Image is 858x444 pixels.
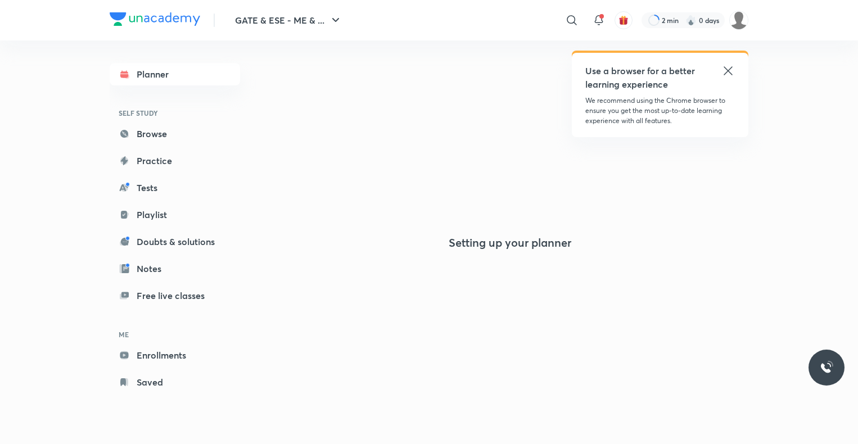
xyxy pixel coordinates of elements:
img: streak [685,15,697,26]
a: Company Logo [110,12,200,29]
p: We recommend using the Chrome browser to ensure you get the most up-to-date learning experience w... [585,96,735,126]
a: Planner [110,63,240,85]
a: Enrollments [110,344,240,366]
a: Free live classes [110,284,240,307]
h6: SELF STUDY [110,103,240,123]
a: Tests [110,176,240,199]
h6: ME [110,325,240,344]
a: Browse [110,123,240,145]
img: avatar [618,15,629,25]
button: GATE & ESE - ME & ... [228,9,349,31]
img: ttu [820,361,833,374]
button: avatar [615,11,633,29]
h5: Use a browser for a better learning experience [585,64,697,91]
a: Practice [110,149,240,172]
img: Company Logo [110,12,200,26]
img: Prashant Kumar [729,11,748,30]
a: Saved [110,371,240,393]
a: Playlist [110,203,240,226]
h4: Setting up your planner [449,236,571,250]
a: Doubts & solutions [110,230,240,253]
a: Notes [110,257,240,280]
